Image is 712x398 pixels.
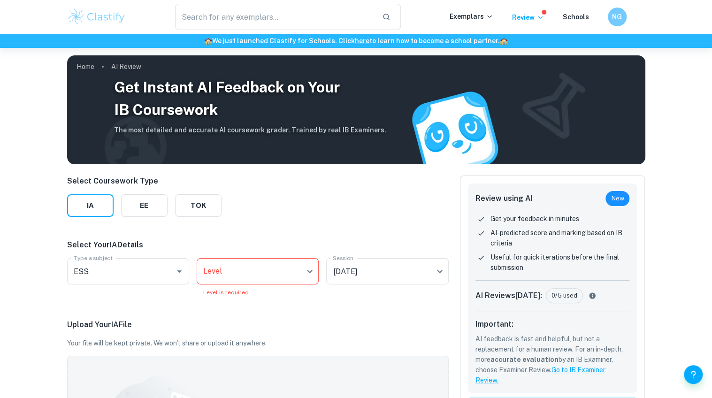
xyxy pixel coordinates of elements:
p: AI Review [111,61,141,72]
button: TOK [175,194,222,217]
p: Review [512,12,544,23]
img: AI Review Cover [67,55,645,164]
label: Type a subject [74,254,113,262]
div: [DATE] [326,258,448,284]
h6: Important: [475,319,630,330]
span: 🏫 [204,37,212,45]
b: accurate evaluation [490,356,559,363]
p: Get your feedback in minutes [490,214,579,224]
svg: Currently AI Markings are limited at 5 per day and 50 per month. The limits will increase as we s... [587,292,598,299]
p: AI feedback is fast and helpful, but not a replacement for a human review. For an in-depth, more ... [475,334,630,385]
button: Help and Feedback [684,365,703,384]
span: 0/5 used [546,291,582,300]
label: Session [333,254,353,262]
p: AI-predicted score and marking based on IB criteria [490,228,630,248]
span: New [605,194,629,203]
p: Level is required [203,288,312,297]
h6: NG [612,12,622,22]
h6: We just launched Clastify for Schools. Click to learn how to become a school partner. [2,36,710,46]
p: Select Your IA Details [67,239,449,251]
a: Home [77,60,94,73]
button: EE [121,194,168,217]
img: Clastify logo [67,8,127,26]
button: IA [67,194,114,217]
p: Exemplars [450,11,493,22]
input: Search for any exemplars... [175,4,375,30]
button: NG [608,8,627,26]
span: 🏫 [500,37,508,45]
p: Your file will be kept private. We won't share or upload it anywhere. [67,338,449,348]
a: here [355,37,369,45]
h3: Get Instant AI Feedback on Your IB Coursework [114,76,386,121]
h6: AI Reviews [DATE] : [475,290,542,301]
h6: The most detailed and accurate AI coursework grader. Trained by real IB Examiners. [114,125,386,135]
p: Select Coursework Type [67,176,222,187]
a: Schools [563,13,589,21]
h6: Review using AI [475,193,533,204]
p: Upload Your IA File [67,319,449,330]
p: Useful for quick iterations before the final submission [490,252,630,273]
button: Open [173,265,186,278]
